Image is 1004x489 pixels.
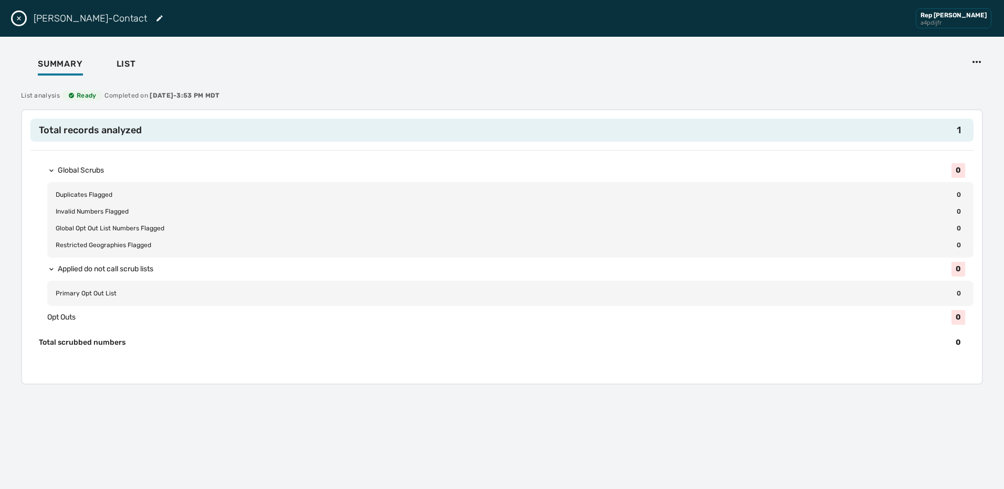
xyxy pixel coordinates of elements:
[951,163,965,178] span: 0
[47,258,974,281] button: 0
[953,224,965,232] span: 0
[953,123,965,137] span: 1
[47,159,974,182] button: 0
[921,11,987,19] div: Rep [PERSON_NAME]
[921,19,987,26] div: a4pdijfr
[951,337,965,348] span: 0
[951,262,965,277] span: 0
[104,91,219,100] span: Completed on
[150,92,219,99] span: [DATE] - 3:53 PM MDT
[953,241,965,249] span: 0
[953,207,965,216] span: 0
[953,289,965,297] span: 0
[951,310,965,325] span: 0
[953,190,965,199] span: 0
